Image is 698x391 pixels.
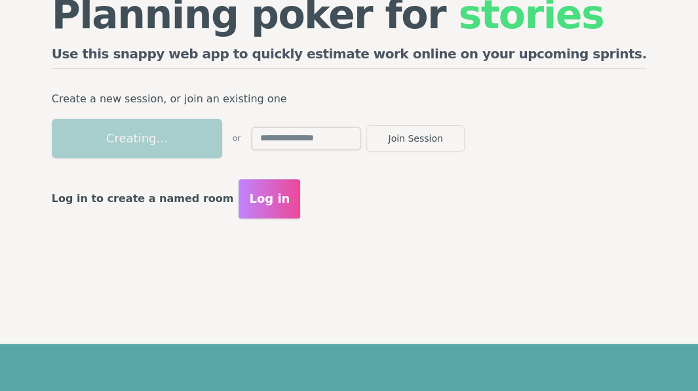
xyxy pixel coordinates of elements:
span: or [233,133,241,144]
button: Log in [239,179,300,218]
span: Log in [249,190,290,208]
h2: Use this snappy web app to quickly estimate work online on your upcoming sprints. [52,45,647,69]
p: Create a new session, or join an existing one [52,90,647,108]
button: Join Session [366,125,465,152]
p: Log in to create a named room [52,190,234,208]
